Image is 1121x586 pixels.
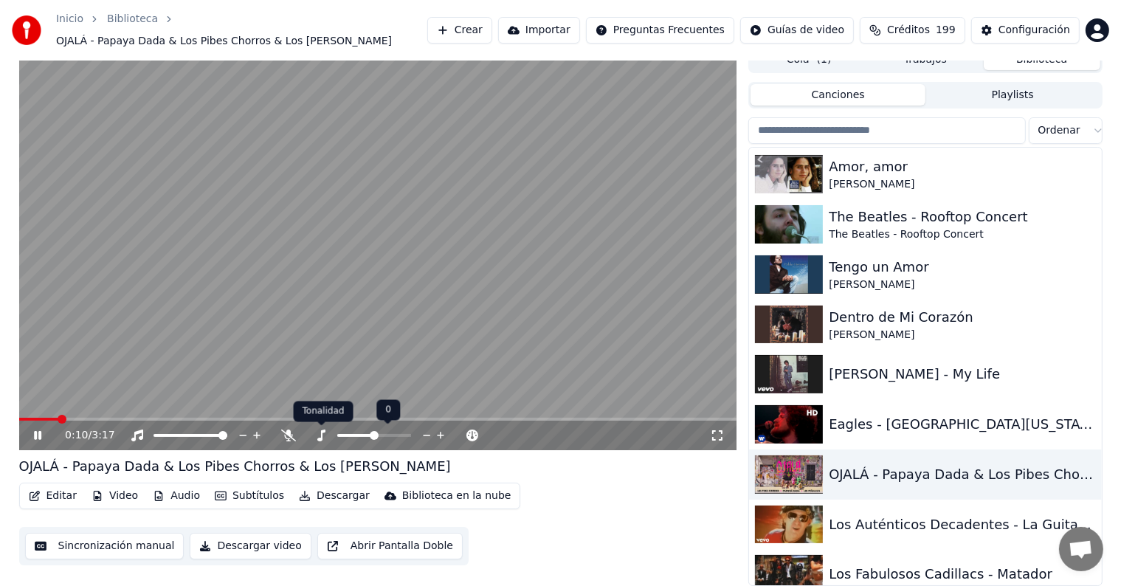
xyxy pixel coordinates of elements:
div: Amor, amor [829,156,1095,177]
div: / [65,428,100,443]
div: 0 [376,400,400,421]
div: [PERSON_NAME] [829,278,1095,292]
div: Los Fabulosos Cadillacs - Matador [829,564,1095,585]
button: Preguntas Frecuentes [586,17,734,44]
span: OJALÁ - Papaya Dada & Los Pibes Chorros & Los [PERSON_NAME] [56,34,392,49]
div: Tengo un Amor [829,257,1095,278]
button: Playlists [925,84,1100,106]
div: [PERSON_NAME] - My Life [829,364,1095,385]
button: Guías de video [740,17,854,44]
button: Configuración [971,17,1080,44]
button: Audio [147,486,206,506]
button: Crear [427,17,492,44]
span: Créditos [887,23,930,38]
a: Inicio [56,12,83,27]
span: 199 [936,23,956,38]
button: Video [86,486,144,506]
div: Configuración [998,23,1070,38]
span: 3:17 [92,428,114,443]
button: Editar [23,486,83,506]
nav: breadcrumb [56,12,427,49]
span: Ordenar [1038,123,1080,138]
div: Biblioteca en la nube [402,489,511,503]
div: OJALÁ - Papaya Dada & Los Pibes Chorros & Los [PERSON_NAME] [19,456,451,477]
button: Créditos199 [860,17,965,44]
div: The Beatles - Rooftop Concert [829,207,1095,227]
div: Los Auténticos Decadentes - La Guitarra [829,514,1095,535]
button: Sincronización manual [25,533,184,559]
div: Eagles - [GEOGRAPHIC_DATA][US_STATE] [829,414,1095,435]
div: The Beatles - Rooftop Concert [829,227,1095,242]
div: Tonalidad [294,401,353,422]
button: Abrir Pantalla Doble [317,533,463,559]
span: 0:10 [65,428,88,443]
a: Biblioteca [107,12,158,27]
button: Canciones [751,84,925,106]
button: Descargar video [190,533,311,559]
div: [PERSON_NAME] [829,328,1095,342]
button: Descargar [293,486,376,506]
button: Importar [498,17,580,44]
img: youka [12,15,41,45]
div: Chat abierto [1059,527,1103,571]
div: OJALÁ - Papaya Dada & Los Pibes Chorros & Los [PERSON_NAME] [829,464,1095,485]
div: Dentro de Mi Corazón [829,307,1095,328]
div: [PERSON_NAME] [829,177,1095,192]
button: Subtítulos [209,486,290,506]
